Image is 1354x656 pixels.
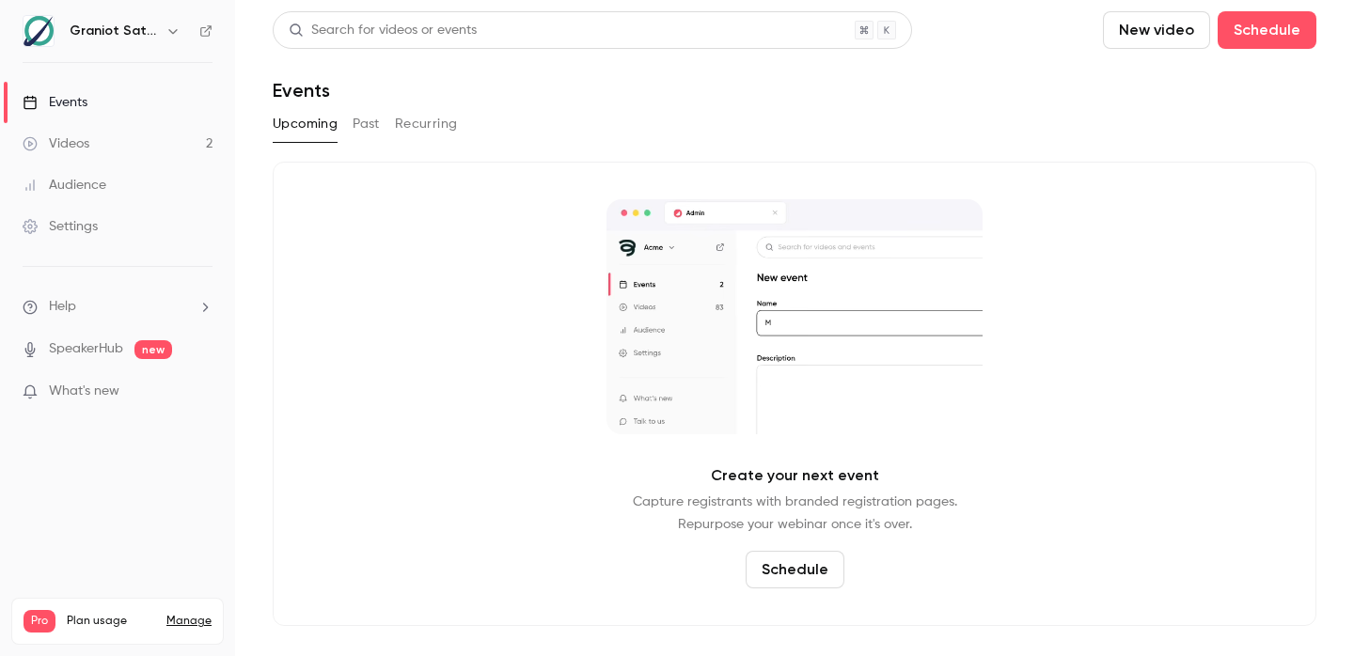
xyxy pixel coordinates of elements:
[289,21,477,40] div: Search for videos or events
[273,109,338,139] button: Upcoming
[633,491,957,536] p: Capture registrants with branded registration pages. Repurpose your webinar once it's over.
[23,134,89,153] div: Videos
[24,16,54,46] img: Graniot Satellite Technologies SL
[395,109,458,139] button: Recurring
[23,217,98,236] div: Settings
[24,610,55,633] span: Pro
[49,339,123,359] a: SpeakerHub
[23,176,106,195] div: Audience
[166,614,212,629] a: Manage
[134,340,172,359] span: new
[353,109,380,139] button: Past
[23,93,87,112] div: Events
[746,551,844,588] button: Schedule
[190,383,213,400] iframe: Noticeable Trigger
[70,22,158,40] h6: Graniot Satellite Technologies SL
[23,297,213,317] li: help-dropdown-opener
[67,614,155,629] span: Plan usage
[1103,11,1210,49] button: New video
[49,382,119,401] span: What's new
[49,297,76,317] span: Help
[273,79,330,102] h1: Events
[1218,11,1316,49] button: Schedule
[711,464,879,487] p: Create your next event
